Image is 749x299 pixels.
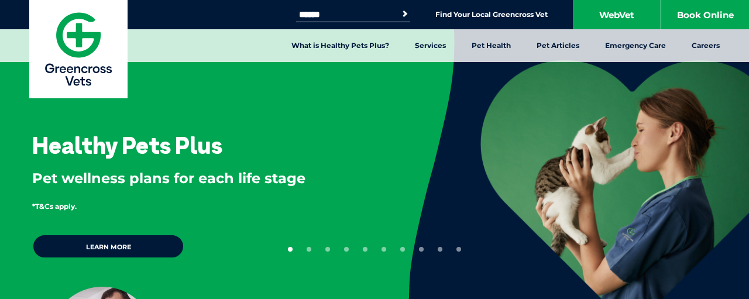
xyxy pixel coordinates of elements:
[279,29,402,62] a: What is Healthy Pets Plus?
[459,29,524,62] a: Pet Health
[344,247,349,252] button: 4 of 10
[32,169,370,188] p: Pet wellness plans for each life stage
[363,247,367,252] button: 5 of 10
[32,133,222,157] h3: Healthy Pets Plus
[32,202,77,211] span: *T&Cs apply.
[679,29,733,62] a: Careers
[399,8,411,20] button: Search
[524,29,592,62] a: Pet Articles
[382,247,386,252] button: 6 of 10
[419,247,424,252] button: 8 of 10
[288,247,293,252] button: 1 of 10
[456,247,461,252] button: 10 of 10
[592,29,679,62] a: Emergency Care
[32,234,184,259] a: Learn more
[400,247,405,252] button: 7 of 10
[435,10,548,19] a: Find Your Local Greencross Vet
[438,247,442,252] button: 9 of 10
[307,247,311,252] button: 2 of 10
[402,29,459,62] a: Services
[325,247,330,252] button: 3 of 10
